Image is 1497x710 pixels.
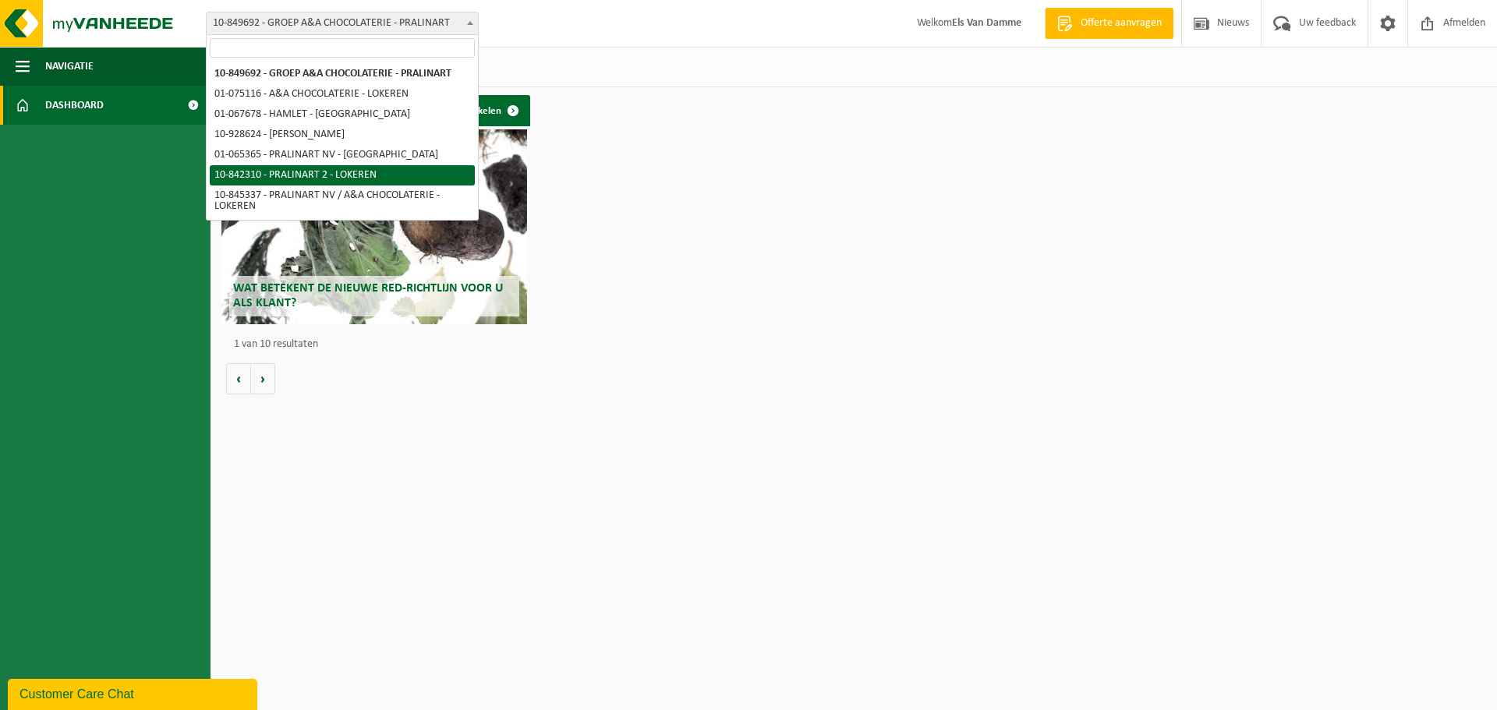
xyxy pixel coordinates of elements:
span: Wat betekent de nieuwe RED-richtlijn voor u als klant? [233,282,503,309]
p: 1 van 10 resultaten [234,339,522,350]
li: 01-065365 - PRALINART NV - [GEOGRAPHIC_DATA] [210,145,475,165]
li: 10-928624 - [PERSON_NAME] [210,125,475,145]
span: Dashboard [45,86,104,125]
li: 01-075116 - A&A CHOCOLATERIE - LOKEREN [210,84,475,104]
a: Alle artikelen [432,95,529,126]
button: Volgende [251,363,275,394]
a: Wat betekent de nieuwe RED-richtlijn voor u als klant? [221,129,527,324]
li: 01-067678 - HAMLET - [GEOGRAPHIC_DATA] [210,104,475,125]
iframe: chat widget [8,676,260,710]
li: 10-845337 - PRALINART NV / A&A CHOCOLATERIE - LOKEREN [210,185,475,217]
a: Offerte aanvragen [1045,8,1173,39]
button: Vorige [226,363,251,394]
strong: Els Van Damme [952,17,1021,29]
span: Navigatie [45,47,94,86]
span: 10-849692 - GROEP A&A CHOCOLATERIE - PRALINART [207,12,478,34]
span: Offerte aanvragen [1077,16,1166,31]
li: 10-842310 - PRALINART 2 - LOKEREN [210,165,475,185]
li: 10-849692 - GROEP A&A CHOCOLATERIE - PRALINART [210,64,475,84]
span: 10-849692 - GROEP A&A CHOCOLATERIE - PRALINART [206,12,479,35]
